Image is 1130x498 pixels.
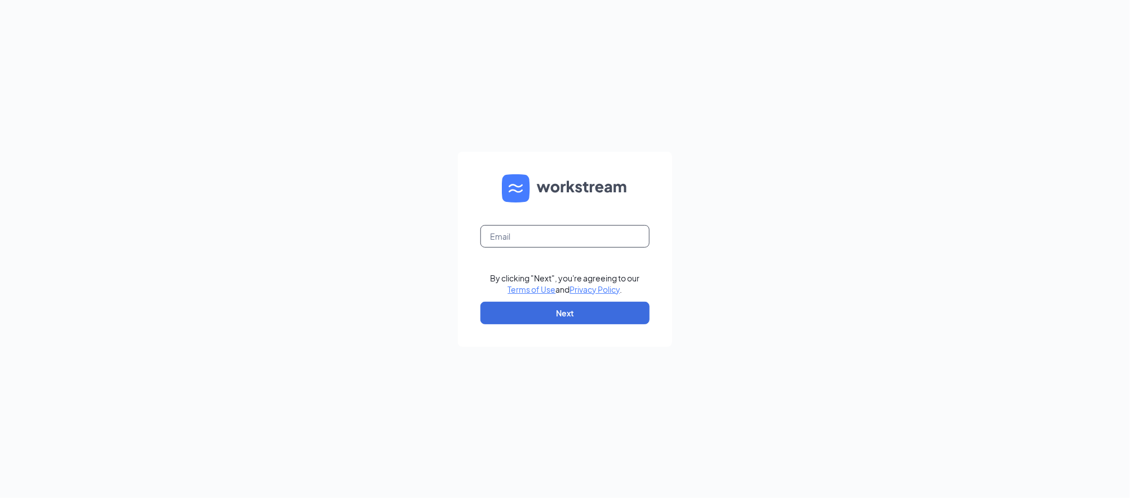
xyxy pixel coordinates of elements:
div: By clicking "Next", you're agreeing to our and . [491,272,640,295]
button: Next [480,302,650,324]
input: Email [480,225,650,248]
a: Terms of Use [508,284,556,294]
img: WS logo and Workstream text [502,174,628,202]
a: Privacy Policy [570,284,620,294]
